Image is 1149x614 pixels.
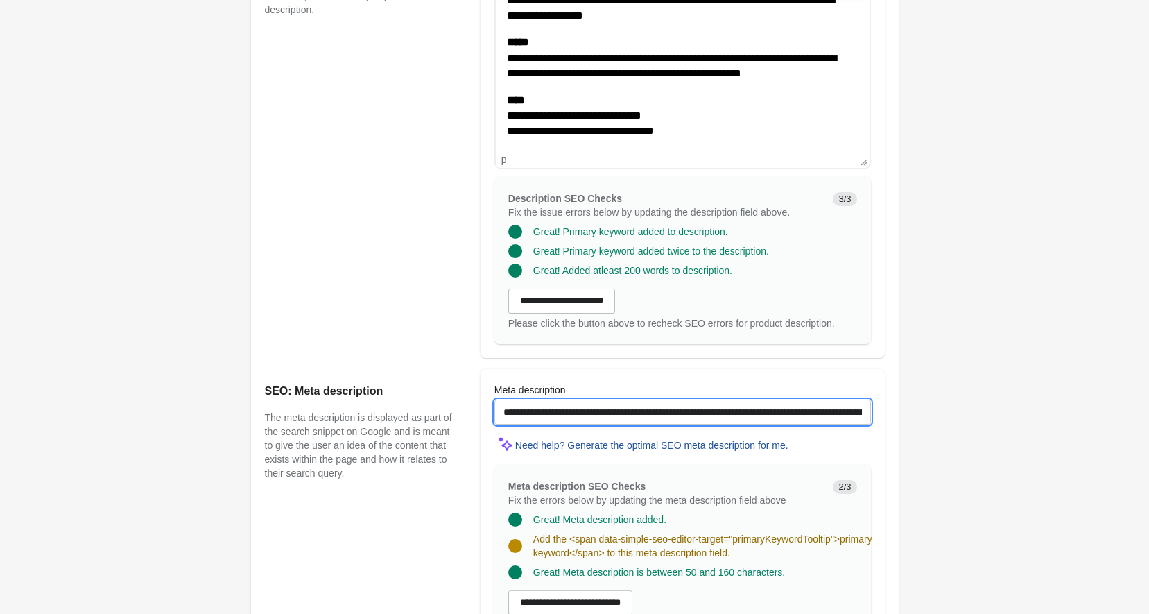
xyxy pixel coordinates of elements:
[265,383,453,400] h2: SEO: Meta description
[510,433,794,458] button: Need help? Generate the optimal SEO meta description for me.
[533,265,732,276] span: Great! Added atleast 200 words to description.
[508,481,646,492] span: Meta description SEO Checks
[265,411,453,480] p: The meta description is displayed as part of the search snippet on Google and is meant to give th...
[833,192,856,206] span: 3/3
[533,567,785,578] span: Great! Meta description is between 50 and 160 characters.
[508,205,822,219] p: Fix the issue errors below by updating the description field above.
[501,154,507,165] div: p
[494,433,515,454] img: MagicMinor-0c7ff6cd6e0e39933513fd390ee66b6c2ef63129d1617a7e6fa9320d2ce6cec8.svg
[508,316,857,330] div: Please click the button above to recheck SEO errors for product description.
[508,193,622,204] span: Description SEO Checks
[533,514,666,525] span: Great! Meta description added.
[515,440,788,451] div: Need help? Generate the optimal SEO meta description for me.
[533,246,769,257] span: Great! Primary keyword added twice to the description.
[494,383,566,397] label: Meta description
[533,534,872,558] span: Add the <span data-simple-seo-editor-target="primaryKeywordTooltip">primary keyword</span> to thi...
[833,480,856,494] span: 2/3
[508,493,822,507] p: Fix the errors below by updating the meta description field above
[855,151,870,168] div: Press the Up and Down arrow keys to resize the editor.
[533,226,728,237] span: Great! Primary keyword added to description.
